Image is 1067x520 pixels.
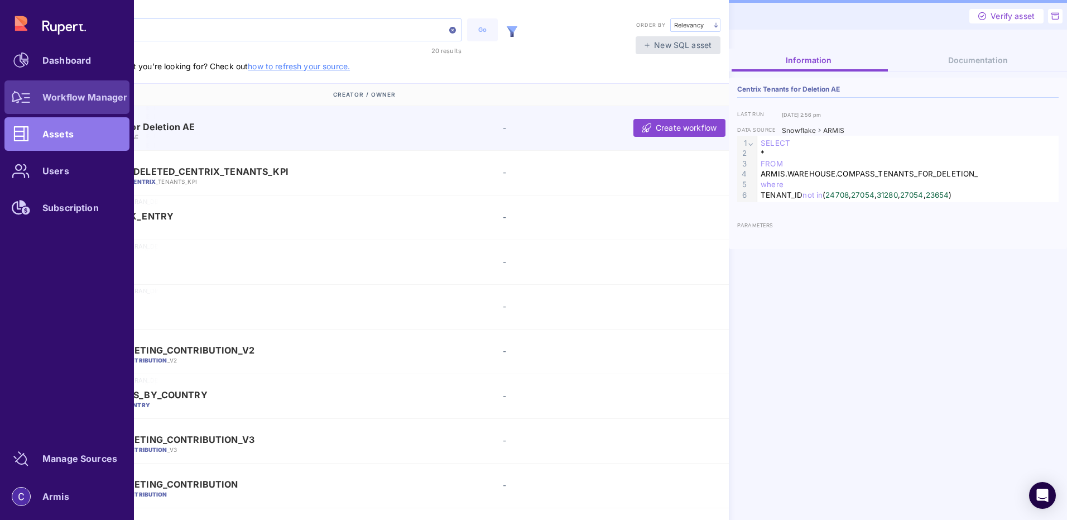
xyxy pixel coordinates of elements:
p: Table: DIM_MARKETING_ _V2 [54,356,323,364]
div: - [503,435,671,446]
div: 3 [737,159,748,169]
a: Users [4,154,129,188]
span: Documentation [948,55,1008,65]
span: 27054 [851,190,874,199]
div: - [503,345,671,357]
p: Table: [54,312,323,319]
label: Order by [636,21,666,29]
input: Search data assets [52,19,461,41]
img: clear [449,27,456,34]
div: Creator / Owner [333,84,501,106]
div: - [503,390,671,402]
label: data source [737,127,782,135]
div: 5 [737,179,748,190]
div: 20 results [388,45,462,57]
p: Tenants for Deletion AE [54,133,323,141]
p: Table: [54,267,323,275]
span: Fold line [747,138,754,149]
div: Subscription [42,204,99,211]
span: 27054 [900,190,924,199]
span: Centrix Tenants for Deletion AE [737,86,840,93]
a: Subscription [4,191,129,225]
a: Dashboard [4,44,129,77]
div: 4 [737,169,748,179]
div: Workflow Manager [42,94,127,101]
p: Table: DIM_MARKETING_ [54,490,323,498]
div: Armis [42,493,69,500]
em: CONTRIBUTION [122,491,167,498]
p: Table: PRICEBOOK_ [54,222,323,230]
span: Table: DIM_MARKETING_CONTRIBUTION_V3 [54,435,254,445]
span: 31280 [877,190,898,199]
label: parameters [737,222,782,230]
a: Workflow Manager [4,80,129,114]
div: - [503,211,671,223]
span: Verify asset [991,11,1035,22]
div: [DATE] 2:56 pm [782,111,821,119]
div: ARMIS.WAREHOUSE.COMPASS_TENANTS_FOR_DELETION_ [757,169,1059,179]
em: CONTRIBUTION [122,357,167,364]
span: SELECT [761,139,790,147]
p: Table: COMPASS_DELETED_ _TENANTS_KPI [54,178,323,185]
em: CONTRIBUTION [122,446,167,453]
img: account-photo [12,488,30,505]
div: Dashboard [42,57,91,64]
div: TENANT_ID ( , , , , ) [757,190,1059,201]
span: Table: COMPASS_DELETED_CENTRIX_TENANTS_KPI [54,166,289,176]
span: not [802,190,814,199]
div: - [503,166,671,178]
div: ARMIS [823,126,845,136]
button: Go [467,18,498,41]
a: how to refresh your source. [248,61,350,71]
div: - [503,122,671,133]
label: last run [737,111,782,119]
span: FROM [761,159,783,168]
div: - [503,300,671,312]
span: 23654 [926,190,949,199]
div: 1 [737,138,748,149]
span: Information [786,55,832,65]
div: Go [473,25,492,35]
p: Table: FOLLOWERS_BY_ [54,401,323,409]
p: Table: DIM_MARKETING_ _V3 [54,446,323,454]
span: New SQL asset [654,40,712,51]
div: Users [42,168,69,174]
em: COUNTRY [121,402,150,408]
div: Name [54,84,333,106]
em: CENTRIX [129,178,156,185]
div: Manage Sources [42,455,117,462]
div: 6 [737,190,748,201]
div: Snowflake [782,126,816,136]
img: arrow [714,22,718,28]
div: 2 [737,148,748,159]
span: Create workflow [656,122,717,133]
div: - [503,479,671,491]
div: Open Intercom Messenger [1029,482,1056,509]
span: in [816,190,823,199]
span: Table: DIM_MARKETING_CONTRIBUTION [54,479,238,489]
span: ℹ️ Can’t find the asset you’re looking for? Check out [51,45,350,71]
span: Table: DIM_MARKETING_CONTRIBUTION_V2 [54,345,254,355]
a: Manage Sources [4,442,129,475]
span: 24708 [825,190,849,199]
div: - [503,256,671,268]
span: where [761,180,784,189]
